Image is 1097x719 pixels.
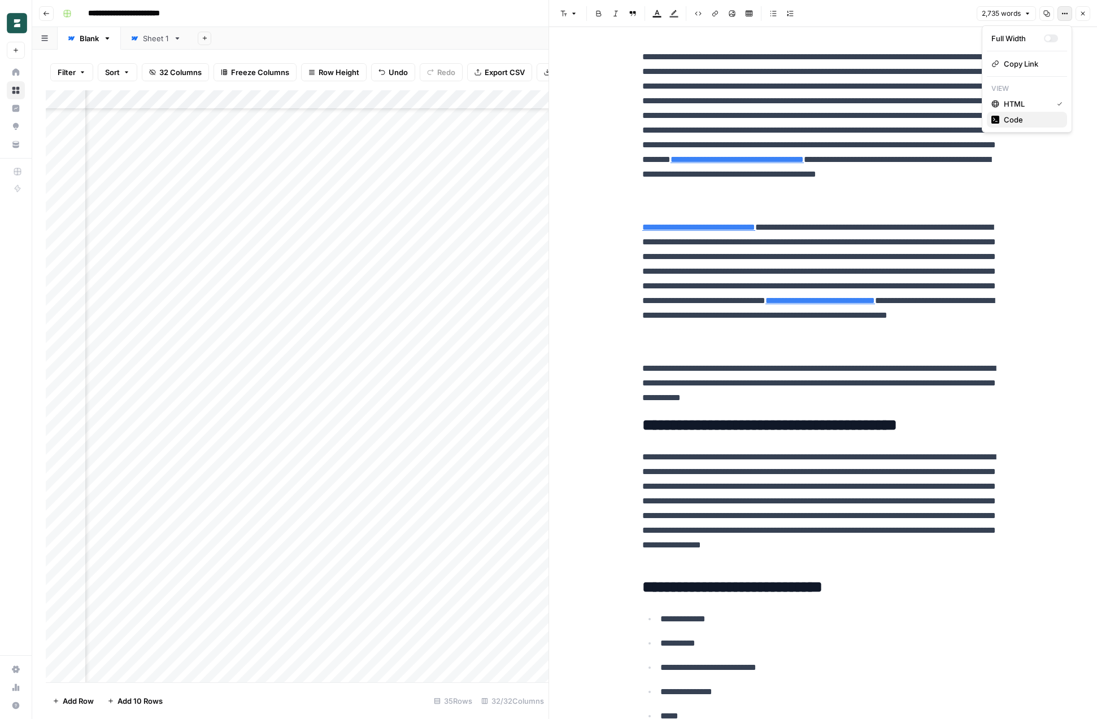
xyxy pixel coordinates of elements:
span: Undo [389,67,408,78]
a: Blank [58,27,121,50]
div: Blank [80,33,99,44]
a: Sheet 1 [121,27,191,50]
span: Add 10 Rows [117,695,163,707]
button: Export CSV [467,63,532,81]
button: Workspace: Borderless [7,9,25,37]
span: Redo [437,67,455,78]
span: Filter [58,67,76,78]
button: Filter [50,63,93,81]
div: Full Width [991,33,1044,44]
div: 35 Rows [429,692,477,710]
div: 32/32 Columns [477,692,548,710]
span: Code [1004,114,1058,125]
button: 2,735 words [977,6,1036,21]
span: HTML [1004,98,1048,109]
button: Add Row [46,692,101,710]
span: Copy Link [1004,58,1058,69]
span: Add Row [63,695,94,707]
a: Browse [7,81,25,99]
p: View [987,81,1067,96]
span: Freeze Columns [231,67,289,78]
button: Help + Support [7,696,25,714]
button: Row Height [301,63,367,81]
a: Usage [7,678,25,696]
a: Home [7,63,25,81]
a: Insights [7,99,25,117]
button: Add 10 Rows [101,692,169,710]
span: Row Height [319,67,359,78]
span: Export CSV [485,67,525,78]
span: 32 Columns [159,67,202,78]
button: Freeze Columns [214,63,297,81]
span: Sort [105,67,120,78]
button: Undo [371,63,415,81]
a: Opportunities [7,117,25,135]
a: Settings [7,660,25,678]
button: Redo [420,63,463,81]
img: Borderless Logo [7,13,27,33]
span: 2,735 words [982,8,1021,19]
button: Sort [98,63,137,81]
button: 32 Columns [142,63,209,81]
a: Your Data [7,135,25,154]
div: Sheet 1 [143,33,169,44]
